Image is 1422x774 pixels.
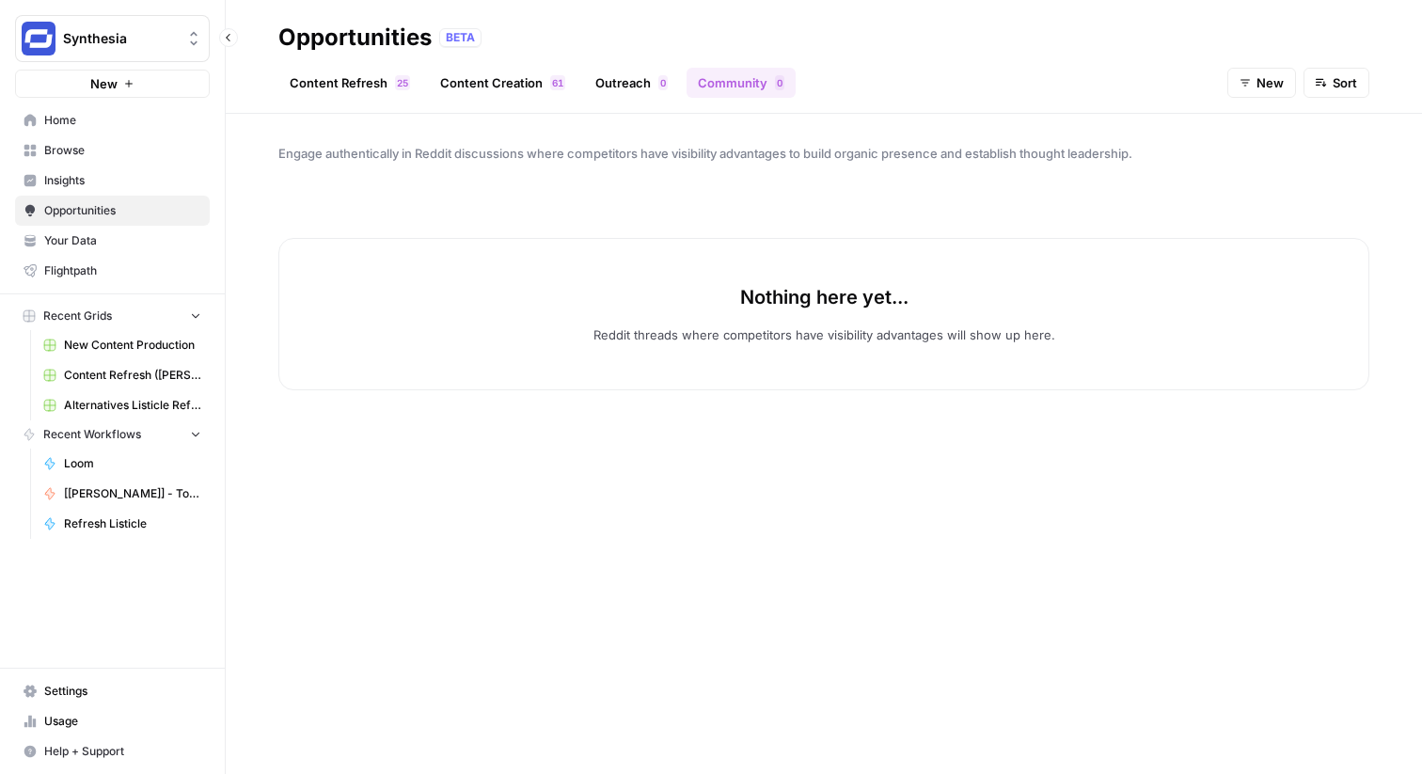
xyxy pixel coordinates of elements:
div: BETA [439,28,482,47]
a: Your Data [15,226,210,256]
a: New Content Production [35,330,210,360]
a: Opportunities [15,196,210,226]
span: Recent Workflows [43,426,141,443]
span: Your Data [44,232,201,249]
span: Alternatives Listicle Refresh [64,397,201,414]
span: Content Refresh ([PERSON_NAME]) [64,367,201,384]
span: [[PERSON_NAME]] - Tools & Features Pages Refreshe - [MAIN WORKFLOW] [64,485,201,502]
span: 1 [558,75,563,90]
a: Settings [15,676,210,706]
span: Recent Grids [43,308,112,324]
span: Flightpath [44,262,201,279]
a: Home [15,105,210,135]
p: Reddit threads where competitors have visibility advantages will show up here. [593,325,1055,344]
span: Settings [44,683,201,700]
a: Content Refresh25 [278,68,421,98]
button: New [15,70,210,98]
a: Flightpath [15,256,210,286]
span: Engage authentically in Reddit discussions where competitors have visibility advantages to build ... [278,144,1369,163]
span: New [1256,73,1284,92]
span: 2 [397,75,403,90]
button: New [1227,68,1296,98]
span: Browse [44,142,201,159]
div: 61 [550,75,565,90]
span: 0 [777,75,782,90]
a: Alternatives Listicle Refresh [35,390,210,420]
div: 25 [395,75,410,90]
button: Workspace: Synthesia [15,15,210,62]
p: Nothing here yet... [740,284,908,310]
a: Content Creation61 [429,68,577,98]
button: Recent Grids [15,302,210,330]
a: Content Refresh ([PERSON_NAME]) [35,360,210,390]
span: Refresh Listicle [64,515,201,532]
span: 0 [660,75,666,90]
span: Home [44,112,201,129]
a: Browse [15,135,210,166]
img: Synthesia Logo [22,22,55,55]
button: Recent Workflows [15,420,210,449]
span: Insights [44,172,201,189]
span: Help + Support [44,743,201,760]
span: Opportunities [44,202,201,219]
a: Refresh Listicle [35,509,210,539]
div: Opportunities [278,23,432,53]
button: Help + Support [15,736,210,766]
span: Sort [1333,73,1357,92]
a: Usage [15,706,210,736]
span: 5 [403,75,408,90]
a: Outreach0 [584,68,679,98]
button: Sort [1303,68,1369,98]
span: Usage [44,713,201,730]
a: Loom [35,449,210,479]
a: [[PERSON_NAME]] - Tools & Features Pages Refreshe - [MAIN WORKFLOW] [35,479,210,509]
span: New [90,74,118,93]
span: 6 [552,75,558,90]
span: New Content Production [64,337,201,354]
div: 0 [775,75,784,90]
a: Insights [15,166,210,196]
span: Loom [64,455,201,472]
span: Synthesia [63,29,177,48]
a: Community0 [687,68,796,98]
div: 0 [658,75,668,90]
